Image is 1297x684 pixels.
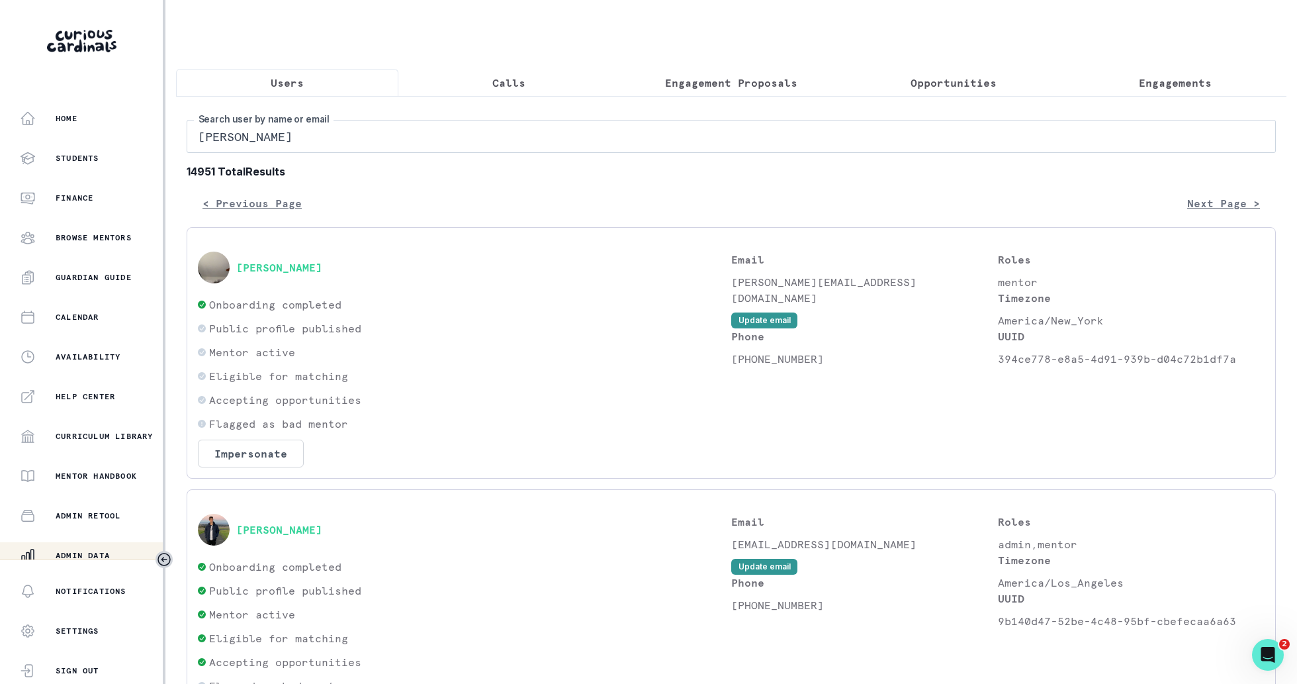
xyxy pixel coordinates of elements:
[731,274,998,306] p: [PERSON_NAME][EMAIL_ADDRESS][DOMAIN_NAME]
[187,164,1276,179] b: 14951 Total Results
[56,153,99,164] p: Students
[56,626,99,636] p: Settings
[56,113,77,124] p: Home
[56,272,132,283] p: Guardian Guide
[998,536,1265,552] p: admin,mentor
[56,586,126,597] p: Notifications
[209,583,361,599] p: Public profile published
[731,252,998,268] p: Email
[56,550,110,561] p: Admin Data
[998,514,1265,530] p: Roles
[998,575,1265,591] p: America/Los_Angeles
[187,190,318,217] button: < Previous Page
[998,290,1265,306] p: Timezone
[56,193,93,203] p: Finance
[998,313,1265,328] p: America/New_York
[998,351,1265,367] p: 394ce778-e8a5-4d91-939b-d04c72b1df7a
[911,75,997,91] p: Opportunities
[56,391,115,402] p: Help Center
[209,368,348,384] p: Eligible for matching
[1171,190,1276,217] button: Next Page >
[56,511,120,521] p: Admin Retool
[731,514,998,530] p: Email
[731,313,797,328] button: Update email
[998,613,1265,629] p: 9b140d47-52be-4c48-95bf-cbefecaa6a63
[236,523,322,536] button: [PERSON_NAME]
[998,274,1265,290] p: mentor
[236,261,322,274] button: [PERSON_NAME]
[998,591,1265,607] p: UUID
[731,536,998,552] p: [EMAIL_ADDRESS][DOMAIN_NAME]
[1252,639,1284,671] iframe: Intercom live chat
[998,328,1265,344] p: UUID
[56,312,99,322] p: Calendar
[209,416,348,432] p: Flagged as bad mentor
[665,75,797,91] p: Engagement Proposals
[998,552,1265,568] p: Timezone
[731,328,998,344] p: Phone
[47,30,116,52] img: Curious Cardinals Logo
[731,559,797,575] button: Update email
[156,551,173,568] button: Toggle sidebar
[56,431,154,442] p: Curriculum Library
[271,75,304,91] p: Users
[56,665,99,676] p: Sign Out
[209,320,361,336] p: Public profile published
[209,392,361,408] p: Accepting opportunities
[209,297,341,313] p: Onboarding completed
[56,471,137,481] p: Mentor Handbook
[56,352,120,362] p: Availability
[209,607,295,622] p: Mentor active
[198,440,304,467] button: Impersonate
[56,232,132,243] p: Browse Mentors
[209,344,295,360] p: Mentor active
[209,559,341,575] p: Onboarding completed
[731,575,998,591] p: Phone
[1139,75,1212,91] p: Engagements
[1279,639,1290,650] span: 2
[209,654,361,670] p: Accepting opportunities
[731,597,998,613] p: [PHONE_NUMBER]
[209,630,348,646] p: Eligible for matching
[998,252,1265,268] p: Roles
[492,75,525,91] p: Calls
[731,351,998,367] p: [PHONE_NUMBER]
